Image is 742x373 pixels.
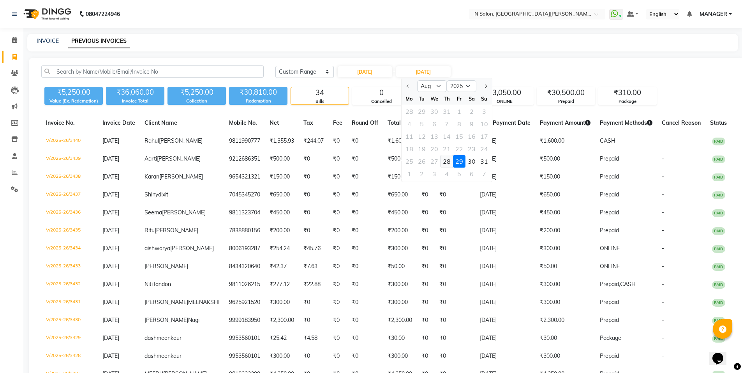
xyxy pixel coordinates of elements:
[299,329,328,347] td: ₹4.58
[435,293,475,311] td: ₹0
[299,258,328,276] td: ₹7.63
[535,258,595,276] td: ₹50.00
[162,209,206,216] span: [PERSON_NAME]
[224,240,265,258] td: 8006193287
[328,276,347,293] td: ₹0
[102,299,119,306] span: [DATE]
[662,209,664,216] span: -
[535,347,595,365] td: ₹300.00
[265,222,299,240] td: ₹200.00
[347,258,383,276] td: ₹0
[102,173,119,180] span: [DATE]
[158,191,168,198] span: dixit
[712,281,725,289] span: PAID
[383,132,417,150] td: ₹1,600.00
[303,119,313,126] span: Tax
[383,258,417,276] td: ₹50.00
[347,222,383,240] td: ₹0
[428,168,441,180] div: Wednesday, September 3, 2025
[476,87,533,98] div: ₹3,050.00
[475,276,535,293] td: [DATE]
[662,316,664,324] span: -
[428,168,441,180] div: 3
[435,329,475,347] td: ₹0
[478,92,490,105] div: Su
[599,98,656,105] div: Package
[475,222,535,240] td: [DATE]
[41,65,264,78] input: Search by Name/Mobile/Email/Invoice No
[600,191,619,198] span: Prepaid
[535,186,595,204] td: ₹650.00
[662,352,664,359] span: -
[265,132,299,150] td: ₹1,355.93
[600,245,620,252] span: ONLINE
[352,87,410,98] div: 0
[600,263,620,270] span: ONLINE
[102,334,119,341] span: [DATE]
[224,276,265,293] td: 9811026215
[535,150,595,168] td: ₹500.00
[299,347,328,365] td: ₹0
[265,293,299,311] td: ₹300.00
[167,98,226,104] div: Collection
[299,132,328,150] td: ₹244.07
[537,87,595,98] div: ₹30,500.00
[662,119,701,126] span: Cancel Reason
[299,276,328,293] td: ₹22.88
[465,168,478,180] div: Saturday, September 6, 2025
[291,98,349,105] div: Bills
[102,316,119,324] span: [DATE]
[157,155,201,162] span: [PERSON_NAME]
[145,299,188,306] span: [PERSON_NAME]
[224,150,265,168] td: 9212686351
[265,168,299,186] td: ₹150.00
[41,186,98,204] td: V/2025-26/3437
[535,311,595,329] td: ₹2,300.00
[435,311,475,329] td: ₹0
[476,98,533,105] div: ONLINE
[712,138,725,145] span: PAID
[662,245,664,252] span: -
[291,87,349,98] div: 34
[435,347,475,365] td: ₹0
[453,168,465,180] div: Friday, September 5, 2025
[417,276,435,293] td: ₹0
[328,240,347,258] td: ₹0
[347,311,383,329] td: ₹0
[475,150,535,168] td: [DATE]
[441,155,453,168] div: Thursday, August 28, 2025
[712,263,725,271] span: PAID
[265,150,299,168] td: ₹500.00
[338,66,392,77] input: Start Date
[537,98,595,105] div: Prepaid
[299,293,328,311] td: ₹0
[328,293,347,311] td: ₹0
[403,168,416,180] div: 1
[600,119,652,126] span: Payment Methods
[453,92,465,105] div: Fr
[417,258,435,276] td: ₹0
[224,329,265,347] td: 9953560101
[435,276,475,293] td: ₹0
[662,334,664,341] span: -
[662,281,664,288] span: -
[475,186,535,204] td: [DATE]
[153,281,171,288] span: Tandon
[475,347,535,365] td: [DATE]
[417,204,435,222] td: ₹0
[712,173,725,181] span: PAID
[265,240,299,258] td: ₹254.24
[435,186,475,204] td: ₹0
[224,204,265,222] td: 9811323704
[299,204,328,222] td: ₹0
[68,34,130,48] a: PREVIOUS INVOICES
[145,245,170,252] span: aishwarya
[662,299,664,306] span: -
[41,222,98,240] td: V/2025-26/3435
[620,281,636,288] span: CASH
[224,186,265,204] td: 7045345270
[435,204,475,222] td: ₹0
[712,317,725,325] span: PAID
[224,347,265,365] td: 9953560101
[145,263,188,270] span: [PERSON_NAME]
